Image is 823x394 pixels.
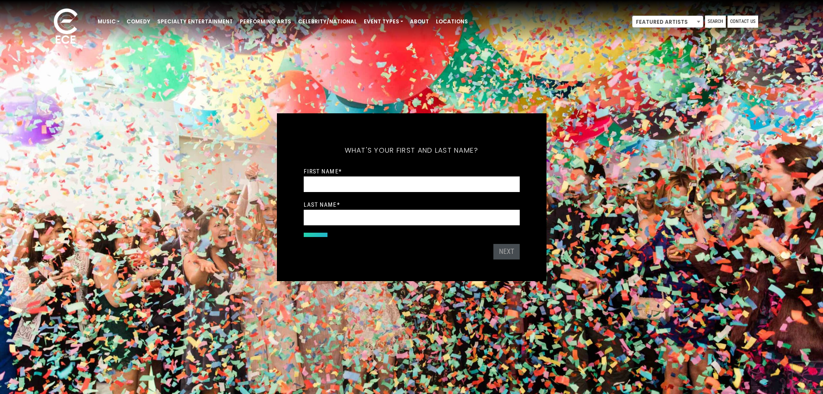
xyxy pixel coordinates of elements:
[632,16,703,28] span: Featured Artists
[123,14,154,29] a: Comedy
[728,16,758,28] a: Contact Us
[295,14,360,29] a: Celebrity/National
[236,14,295,29] a: Performing Arts
[304,135,520,166] h5: What's your first and last name?
[360,14,407,29] a: Event Types
[432,14,471,29] a: Locations
[304,201,340,208] label: Last Name
[94,14,123,29] a: Music
[304,167,342,175] label: First Name
[44,6,87,48] img: ece_new_logo_whitev2-1.png
[154,14,236,29] a: Specialty Entertainment
[632,16,703,28] span: Featured Artists
[407,14,432,29] a: About
[705,16,726,28] a: Search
